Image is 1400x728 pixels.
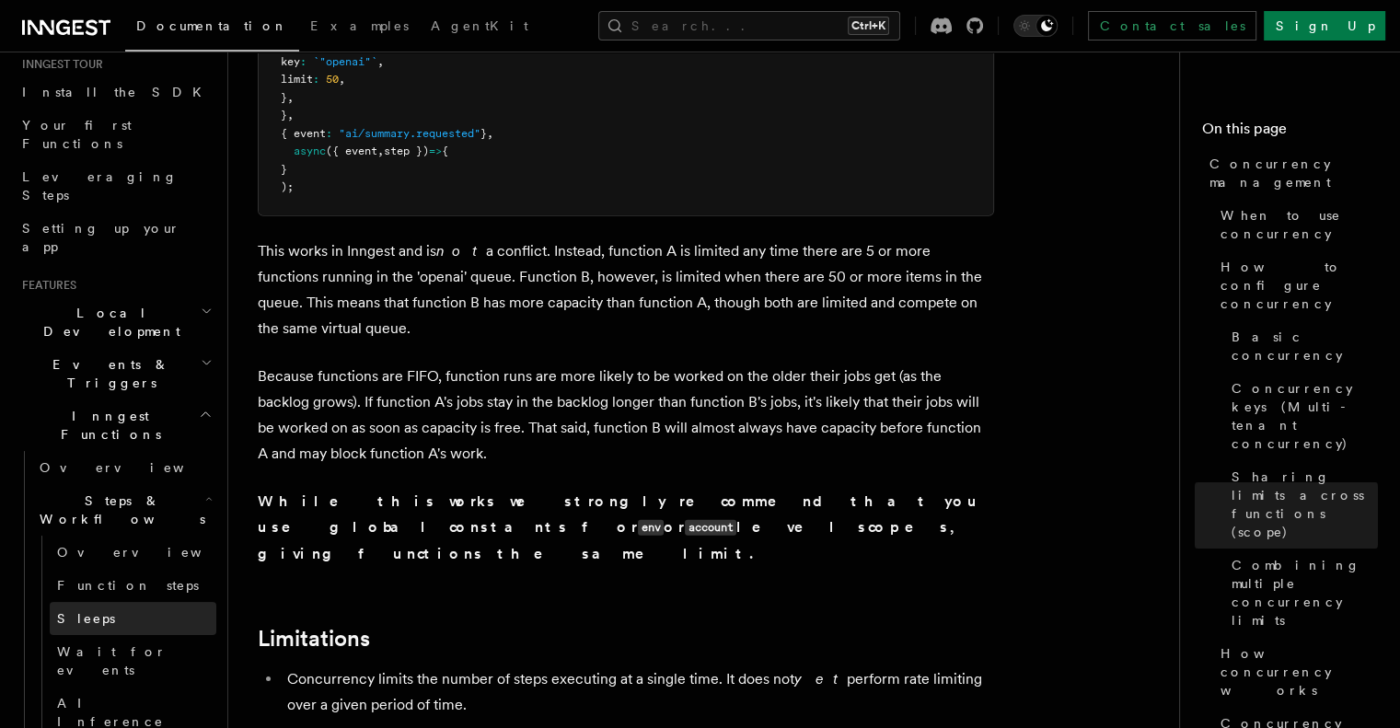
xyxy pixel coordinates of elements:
span: key [281,55,300,68]
a: AgentKit [420,6,539,50]
a: Sleeps [50,602,216,635]
span: , [377,55,384,68]
a: How to configure concurrency [1213,250,1378,320]
span: Setting up your app [22,221,180,254]
a: Leveraging Steps [15,160,216,212]
span: Examples [310,18,409,33]
kbd: Ctrl+K [848,17,889,35]
span: Concurrency management [1209,155,1378,191]
span: : [326,127,332,140]
span: : [313,73,319,86]
a: Function steps [50,569,216,602]
a: Documentation [125,6,299,52]
a: Concurrency management [1202,147,1378,199]
span: } [281,109,287,121]
span: Combining multiple concurrency limits [1232,556,1378,630]
span: , [487,127,493,140]
span: , [377,144,384,157]
span: : [300,55,307,68]
span: { event [281,127,326,140]
a: Combining multiple concurrency limits [1224,549,1378,637]
a: Install the SDK [15,75,216,109]
span: When to use concurrency [1221,206,1378,243]
a: Overview [32,451,216,484]
code: account [685,520,736,536]
span: step }) [384,144,429,157]
a: Examples [299,6,420,50]
button: Local Development [15,296,216,348]
a: Your first Functions [15,109,216,160]
span: Documentation [136,18,288,33]
button: Search...Ctrl+K [598,11,900,40]
a: Sign Up [1264,11,1385,40]
p: Because functions are FIFO, function runs are more likely to be worked on the older their jobs ge... [258,364,994,467]
span: Your first Functions [22,118,132,151]
span: } [281,91,287,104]
span: , [287,91,294,104]
code: env [638,520,664,536]
span: "ai/summary.requested" [339,127,480,140]
li: Concurrency limits the number of steps executing at a single time. It does not perform rate limit... [282,666,994,718]
button: Events & Triggers [15,348,216,399]
span: AgentKit [431,18,528,33]
a: Wait for events [50,635,216,687]
span: } [480,127,487,140]
span: Function steps [57,578,199,593]
button: Steps & Workflows [32,484,216,536]
span: Sharing limits across functions (scope) [1232,468,1378,541]
span: `"openai"` [313,55,377,68]
a: When to use concurrency [1213,199,1378,250]
span: Inngest Functions [15,407,199,444]
button: Toggle dark mode [1013,15,1058,37]
span: Features [15,278,76,293]
a: Concurrency keys (Multi-tenant concurrency) [1224,372,1378,460]
a: Contact sales [1088,11,1256,40]
span: Concurrency keys (Multi-tenant concurrency) [1232,379,1378,453]
span: Basic concurrency [1232,328,1378,364]
span: Sleeps [57,611,115,626]
a: Setting up your app [15,212,216,263]
span: Wait for events [57,644,167,677]
span: 50 [326,73,339,86]
span: Install the SDK [22,85,213,99]
a: Limitations [258,626,370,652]
a: Sharing limits across functions (scope) [1224,460,1378,549]
span: Events & Triggers [15,355,201,392]
span: ({ event [326,144,377,157]
a: Overview [50,536,216,569]
span: limit [281,73,313,86]
span: { [442,144,448,157]
em: yet [794,670,847,688]
span: ); [281,180,294,193]
span: Overview [40,460,229,475]
span: Local Development [15,304,201,341]
span: } [281,163,287,176]
span: How concurrency works [1221,644,1378,699]
span: => [429,144,442,157]
span: , [287,109,294,121]
a: How concurrency works [1213,637,1378,707]
span: Steps & Workflows [32,491,205,528]
p: This works in Inngest and is a conflict. Instead, function A is limited any time there are 5 or m... [258,238,994,341]
span: Leveraging Steps [22,169,178,202]
span: How to configure concurrency [1221,258,1378,313]
span: , [339,73,345,86]
span: Overview [57,545,247,560]
a: Basic concurrency [1224,320,1378,372]
span: Inngest tour [15,57,103,72]
h4: On this page [1202,118,1378,147]
em: not [436,242,486,260]
strong: While this works we strongly recommend that you use global constants for or level scopes, giving ... [258,492,981,562]
button: Inngest Functions [15,399,216,451]
span: async [294,144,326,157]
